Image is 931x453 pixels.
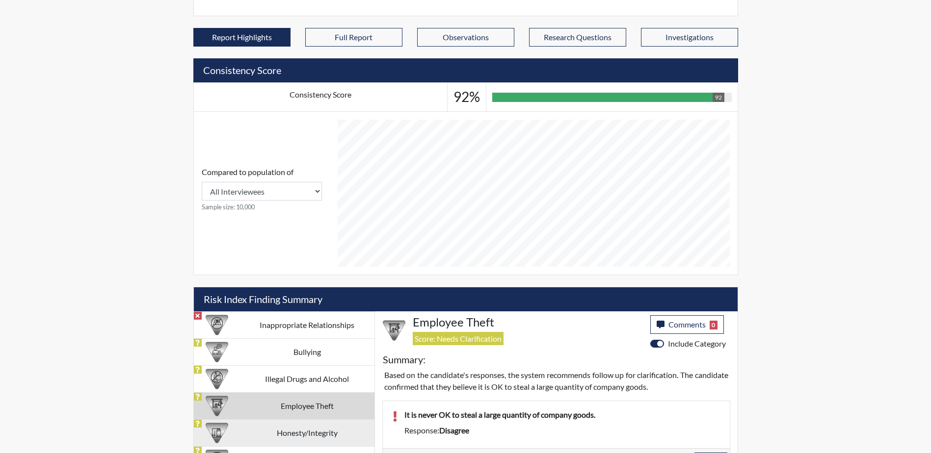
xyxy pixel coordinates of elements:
[193,58,738,82] h5: Consistency Score
[417,28,514,47] button: Observations
[668,320,706,329] span: Comments
[206,422,228,444] img: CATEGORY%20ICON-11.a5f294f4.png
[206,341,228,363] img: CATEGORY%20ICON-04.6d01e8fa.png
[384,369,728,393] p: Based on the candidate's responses, the system recommends follow up for clarification. The candid...
[529,28,626,47] button: Research Questions
[650,315,724,334] button: Comments0
[383,319,405,342] img: CATEGORY%20ICON-07.58b65e52.png
[397,425,727,436] div: Response:
[240,365,374,392] td: Illegal Drugs and Alcohol
[240,311,374,338] td: Inappropriate Relationships
[194,287,738,311] h5: Risk Index Finding Summary
[240,419,374,446] td: Honesty/Integrity
[641,28,738,47] button: Investigations
[383,353,426,365] h5: Summary:
[453,89,480,105] h3: 92%
[240,338,374,365] td: Bullying
[240,392,374,419] td: Employee Theft
[710,321,718,329] span: 0
[202,166,293,178] label: Compared to population of
[413,332,504,345] span: Score: Needs Clarification
[713,93,724,102] div: 92
[305,28,402,47] button: Full Report
[193,28,291,47] button: Report Highlights
[202,202,322,212] small: Sample size: 10,000
[206,395,228,417] img: CATEGORY%20ICON-07.58b65e52.png
[206,314,228,336] img: CATEGORY%20ICON-14.139f8ef7.png
[439,426,469,435] span: disagree
[404,409,720,421] p: It is never OK to steal a large quantity of company goods.
[206,368,228,390] img: CATEGORY%20ICON-12.0f6f1024.png
[202,166,322,212] div: Consistency Score comparison among population
[413,315,643,329] h4: Employee Theft
[193,83,448,112] td: Consistency Score
[668,338,726,350] label: Include Category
